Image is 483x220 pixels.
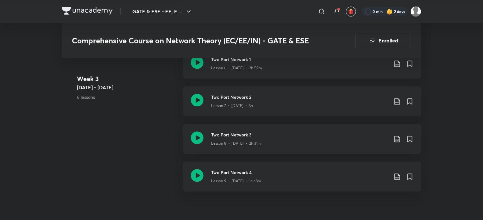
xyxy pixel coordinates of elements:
[346,6,356,16] button: avatar
[386,8,393,15] img: streak
[411,6,421,17] img: Suyash S
[211,65,262,71] p: Lesson 6 • [DATE] • 2h 59m
[211,131,388,138] h3: Two Port Network 3
[72,36,320,45] h3: Comprehensive Course on Network Theory (EC/EE/IN) - GATE & ESE
[77,84,178,91] h5: [DATE] - [DATE]
[183,161,421,199] a: Two Port Network 4Lesson 9 • [DATE] • 1h 43m
[211,94,388,100] h3: Two Port Network 2
[77,94,178,101] p: 6 lessons
[211,56,388,63] h3: Two Port Network 1
[129,5,196,18] button: GATE & ESE - EE, E ...
[62,7,113,15] img: Company Logo
[211,169,388,176] h3: Two Port Network 4
[183,86,421,124] a: Two Port Network 2Lesson 7 • [DATE] • 3h
[211,103,253,109] p: Lesson 7 • [DATE] • 3h
[183,48,421,86] a: Two Port Network 1Lesson 6 • [DATE] • 2h 59m
[211,178,261,184] p: Lesson 9 • [DATE] • 1h 43m
[355,33,411,48] button: Enrolled
[183,124,421,161] a: Two Port Network 3Lesson 8 • [DATE] • 2h 31m
[348,9,354,14] img: avatar
[211,141,261,146] p: Lesson 8 • [DATE] • 2h 31m
[62,7,113,16] a: Company Logo
[77,74,178,84] h4: Week 3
